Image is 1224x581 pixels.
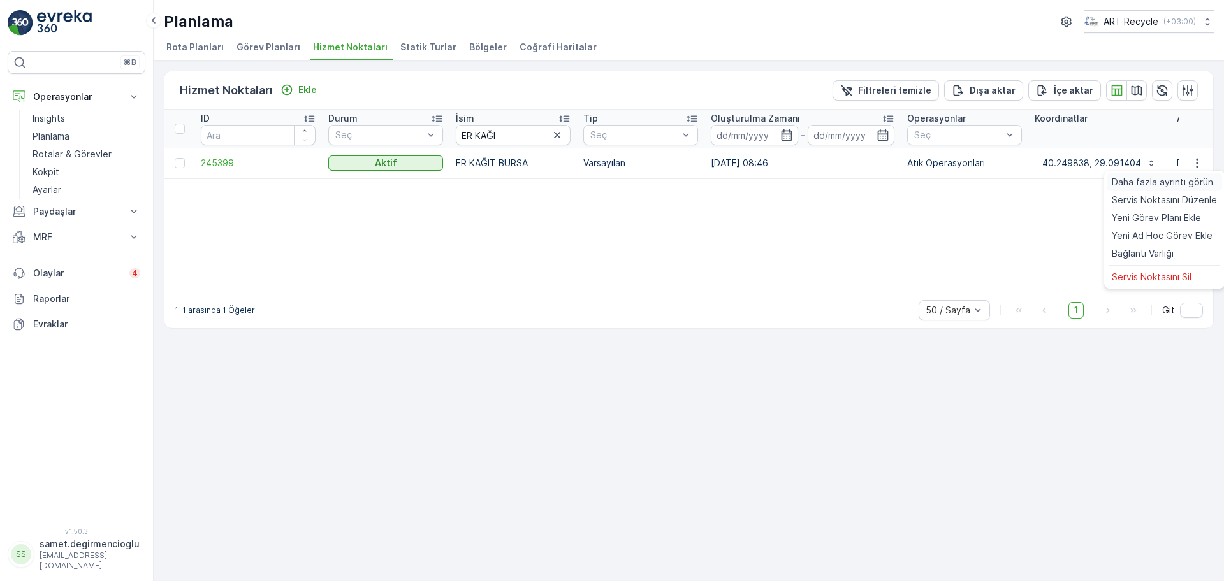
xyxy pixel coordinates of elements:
[33,318,140,331] p: Evraklar
[132,268,138,278] p: 4
[1107,173,1222,191] a: Daha fazla ayrıntı görün
[313,41,388,54] span: Hizmet Noktaları
[711,125,798,145] input: dd/mm/yyyy
[711,112,800,125] p: Oluşturulma Zamanı
[970,84,1016,97] p: Dışa aktar
[1107,191,1222,209] a: Servis Noktasını Düzenle
[808,125,895,145] input: dd/mm/yyyy
[33,267,122,280] p: Olaylar
[858,84,931,97] p: Filtreleri temizle
[8,199,145,224] button: Paydaşlar
[1084,10,1214,33] button: ART Recycle(+03:00)
[27,127,145,145] a: Planlama
[1177,112,1203,125] p: Adres
[833,80,939,101] button: Filtreleri temizle
[1112,247,1174,260] span: Bağlantı Varlığı
[328,155,443,171] button: Aktif
[27,145,145,163] a: Rotalar & Görevler
[1163,17,1196,27] p: ( +03:00 )
[328,112,358,125] p: Durum
[201,112,210,125] p: ID
[1035,153,1164,173] button: 40.249838, 29.091404
[1112,176,1213,189] span: Daha fazla ayrıntı görün
[8,527,145,535] span: v 1.50.3
[1112,229,1213,242] span: Yeni Ad Hoc Görev Ekle
[583,112,598,125] p: Tip
[469,41,507,54] span: Bölgeler
[27,181,145,199] a: Ayarlar
[201,157,316,169] a: 245399
[1054,84,1093,97] p: İçe aktar
[335,129,423,141] p: Seç
[40,550,140,571] p: [EMAIL_ADDRESS][DOMAIN_NAME]
[33,148,112,161] p: Rotalar & Görevler
[40,538,140,550] p: samet.degirmencioglu
[164,11,233,32] p: Planlama
[33,231,120,243] p: MRF
[944,80,1023,101] button: Dışa aktar
[704,148,901,178] td: [DATE] 08:46
[33,130,69,143] p: Planlama
[8,538,145,571] button: SSsamet.degirmencioglu[EMAIL_ADDRESS][DOMAIN_NAME]
[1112,271,1191,283] span: Servis Noktasını Sil
[907,157,1022,169] p: Atık Operasyonları
[33,292,140,305] p: Raporlar
[201,125,316,145] input: Ara
[166,41,224,54] span: Rota Planları
[33,183,61,196] p: Ayarlar
[8,10,33,36] img: logo
[456,157,571,169] p: ER KAĞIT BURSA
[11,544,31,564] div: SS
[275,82,322,97] button: Ekle
[1084,15,1098,29] img: image_23.png
[33,166,59,178] p: Kokpit
[33,205,120,218] p: Paydaşlar
[456,125,571,145] input: Ara
[1028,80,1101,101] button: İçe aktar
[175,158,185,168] div: Toggle Row Selected
[801,127,805,143] p: -
[1107,209,1222,227] a: Yeni Görev Planı Ekle
[1162,304,1175,317] span: Git
[8,286,145,312] a: Raporlar
[8,84,145,110] button: Operasyonlar
[400,41,456,54] span: Statik Turlar
[590,129,678,141] p: Seç
[583,157,698,169] p: Varsayılan
[907,112,966,125] p: Operasyonlar
[33,112,65,125] p: Insights
[124,57,136,68] p: ⌘B
[375,157,397,169] p: Aktif
[8,261,145,286] a: Olaylar4
[1068,302,1084,319] span: 1
[1107,227,1222,245] a: Yeni Ad Hoc Görev Ekle
[37,10,92,36] img: logo_light-DOdMpM7g.png
[180,82,273,99] p: Hizmet Noktaları
[1042,157,1141,169] p: 40.249838, 29.091404
[175,305,255,315] p: 1-1 arasında 1 Öğeler
[914,129,1002,141] p: Seç
[1112,194,1217,206] span: Servis Noktasını Düzenle
[8,224,145,250] button: MRF
[1112,212,1201,224] span: Yeni Görev Planı Ekle
[1104,15,1158,28] p: ART Recycle
[520,41,597,54] span: Coğrafi Haritalar
[237,41,300,54] span: Görev Planları
[27,110,145,127] a: Insights
[298,83,317,96] p: Ekle
[8,312,145,337] a: Evraklar
[33,90,120,103] p: Operasyonlar
[456,112,474,125] p: İsim
[1035,112,1088,125] p: Koordinatlar
[27,163,145,181] a: Kokpit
